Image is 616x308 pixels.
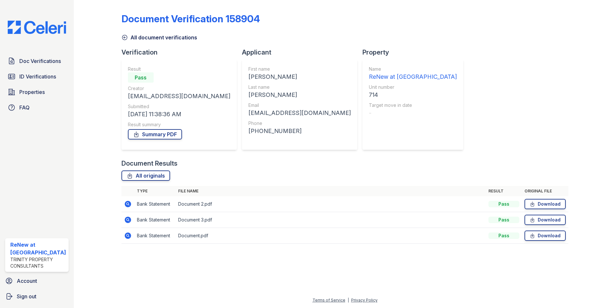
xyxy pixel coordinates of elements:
a: All document verifications [121,34,197,41]
a: Download [525,231,566,241]
td: Document.pdf [176,228,486,244]
a: Sign out [3,290,71,303]
div: Document Results [121,159,178,168]
div: [PERSON_NAME] [248,72,351,81]
div: [DATE] 11:38:36 AM [128,110,230,119]
span: Sign out [17,293,36,300]
a: FAQ [5,101,69,114]
div: Target move in date [369,102,457,108]
a: Download [525,199,566,209]
div: Trinity Property Consultants [10,256,66,269]
div: Verification [121,48,242,57]
a: ID Verifications [5,70,69,83]
div: [EMAIL_ADDRESS][DOMAIN_NAME] [128,92,230,101]
th: File name [176,186,486,196]
div: Property [362,48,468,57]
a: Doc Verifications [5,55,69,67]
th: Original file [522,186,568,196]
td: Bank Statement [134,212,176,228]
div: | [348,298,349,303]
div: Name [369,66,457,72]
th: Result [486,186,522,196]
a: Privacy Policy [351,298,378,303]
div: Pass [128,72,154,83]
div: 714 [369,90,457,99]
div: - [369,108,457,118]
span: ID Verifications [19,73,56,80]
div: Applicant [242,48,362,57]
td: Document 3.pdf [176,212,486,228]
div: [PHONE_NUMBER] [248,127,351,136]
div: First name [248,66,351,72]
div: Phone [248,120,351,127]
a: Download [525,215,566,225]
div: Document Verification 158904 [121,13,260,25]
div: Unit number [369,84,457,90]
div: Submitted [128,103,230,110]
th: Type [134,186,176,196]
a: Account [3,274,71,287]
div: Pass [488,232,519,239]
div: Last name [248,84,351,90]
a: Name ReNew at [GEOGRAPHIC_DATA] [369,66,457,81]
img: CE_Logo_Blue-a8612792a0a2168367f1c8372b55b34899dd931a85d93a1a3d3e32e68fde9ad4.png [3,21,71,34]
span: Account [17,277,37,285]
td: Bank Statement [134,228,176,244]
div: Pass [488,217,519,223]
span: Doc Verifications [19,57,61,65]
div: Result summary [128,121,230,128]
a: Properties [5,86,69,98]
td: Bank Statement [134,196,176,212]
span: Properties [19,88,45,96]
a: Terms of Service [313,298,345,303]
div: Result [128,66,230,72]
td: Document 2.pdf [176,196,486,212]
div: ReNew at [GEOGRAPHIC_DATA] [10,241,66,256]
span: FAQ [19,104,30,111]
div: Creator [128,85,230,92]
a: Summary PDF [128,129,182,139]
div: Email [248,102,351,108]
div: Pass [488,201,519,207]
div: [EMAIL_ADDRESS][DOMAIN_NAME] [248,108,351,118]
a: All originals [121,170,170,181]
div: [PERSON_NAME] [248,90,351,99]
div: ReNew at [GEOGRAPHIC_DATA] [369,72,457,81]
